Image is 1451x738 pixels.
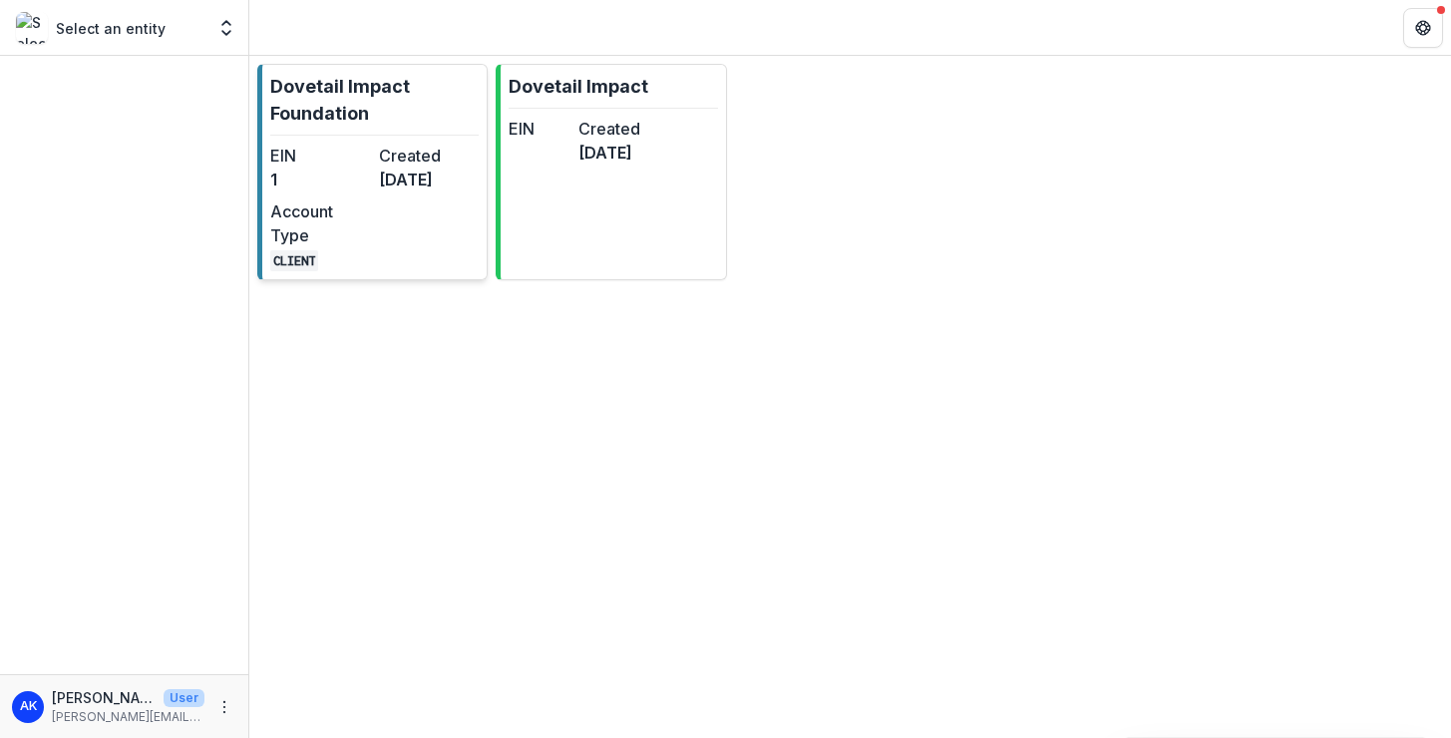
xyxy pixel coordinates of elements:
dt: Created [578,117,640,141]
button: Open entity switcher [212,8,240,48]
dd: [DATE] [578,141,640,165]
div: Anna Koons [20,700,37,713]
p: [PERSON_NAME] [52,687,156,708]
button: Get Help [1403,8,1443,48]
p: Select an entity [56,18,166,39]
button: More [212,695,236,719]
dt: Created [379,144,480,168]
img: Select an entity [16,12,48,44]
a: Dovetail Impact FoundationEIN1Created[DATE]Account TypeCLIENT [257,64,488,280]
p: [PERSON_NAME][EMAIL_ADDRESS][DOMAIN_NAME] [52,708,204,726]
p: User [164,689,204,707]
p: Dovetail Impact Foundation [270,73,479,127]
a: Dovetail ImpactEINCreated[DATE] [496,64,726,280]
code: CLIENT [270,250,318,271]
dd: [DATE] [379,168,480,191]
dt: Account Type [270,199,371,247]
dt: EIN [509,117,570,141]
dd: 1 [270,168,371,191]
p: Dovetail Impact [509,73,648,100]
dt: EIN [270,144,371,168]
